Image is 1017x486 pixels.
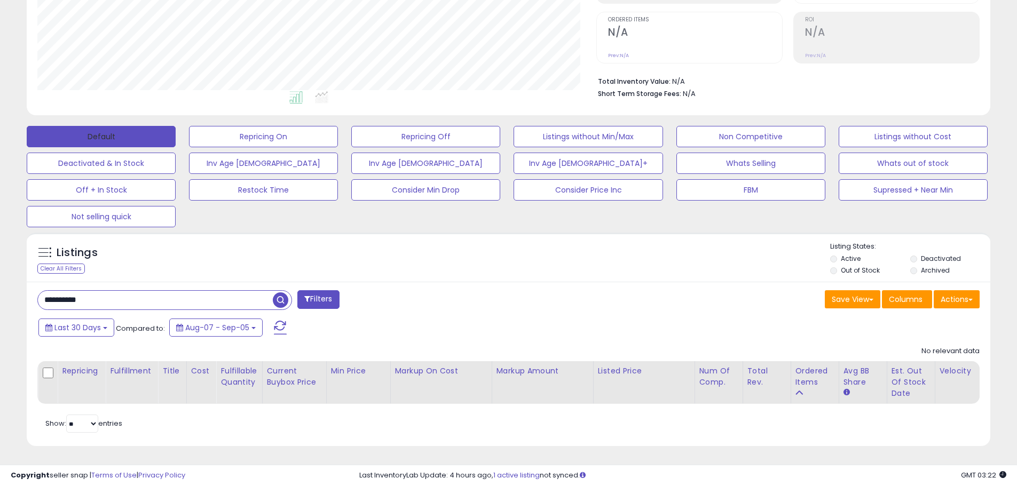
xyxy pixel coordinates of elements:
div: Markup on Cost [395,365,487,377]
span: Aug-07 - Sep-05 [185,322,249,333]
button: Restock Time [189,179,338,201]
button: Inv Age [DEMOGRAPHIC_DATA] [351,153,500,174]
button: Save View [825,290,880,308]
button: Inv Age [DEMOGRAPHIC_DATA] [189,153,338,174]
small: Prev: N/A [805,52,826,59]
div: Fulfillment [110,365,153,377]
button: Consider Price Inc [514,179,663,201]
p: Listing States: [830,242,990,252]
h2: N/A [608,26,782,41]
button: Not selling quick [27,206,176,227]
span: Ordered Items [608,17,782,23]
label: Active [841,254,861,263]
button: Non Competitive [676,126,825,147]
button: Off + In Stock [27,179,176,201]
span: 2025-10-6 03:22 GMT [961,470,1006,480]
button: Repricing Off [351,126,500,147]
small: Avg BB Share. [843,388,850,397]
a: 1 active listing [493,470,540,480]
span: N/A [683,89,696,99]
div: Markup Amount [496,365,589,377]
div: Velocity [940,365,979,377]
div: Ordered Items [795,365,834,388]
h2: N/A [805,26,979,41]
div: Cost [191,365,212,377]
button: Deactivated & In Stock [27,153,176,174]
div: Listed Price [598,365,690,377]
div: Title [162,365,182,377]
button: Listings without Cost [839,126,988,147]
button: Columns [882,290,932,308]
div: Min Price [331,365,386,377]
div: Num of Comp. [699,365,738,388]
button: Consider Min Drop [351,179,500,201]
div: Fulfillable Quantity [220,365,257,388]
button: Aug-07 - Sep-05 [169,318,263,337]
a: Terms of Use [91,470,137,480]
span: Columns [889,294,923,305]
div: seller snap | | [11,471,185,481]
div: Avg BB Share [843,365,882,388]
b: Total Inventory Value: [598,77,671,86]
button: Actions [934,290,980,308]
span: Compared to: [116,323,165,333]
button: Repricing On [189,126,338,147]
th: The percentage added to the cost of goods (COGS) that forms the calculator for Min & Max prices. [390,361,492,404]
li: N/A [598,74,972,87]
button: Whats out of stock [839,153,988,174]
label: Deactivated [921,254,961,263]
a: Privacy Policy [138,470,185,480]
label: Archived [921,266,950,275]
b: Short Term Storage Fees: [598,89,681,98]
button: FBM [676,179,825,201]
button: Inv Age [DEMOGRAPHIC_DATA]+ [514,153,663,174]
button: Whats Selling [676,153,825,174]
div: Est. Out Of Stock Date [892,365,931,399]
div: No relevant data [921,346,980,356]
div: Current Buybox Price [267,365,322,388]
small: Prev: N/A [608,52,629,59]
span: Show: entries [45,418,122,428]
div: Clear All Filters [37,264,85,274]
span: ROI [805,17,979,23]
div: Last InventoryLab Update: 4 hours ago, not synced. [359,471,1006,481]
strong: Copyright [11,470,50,480]
div: Repricing [62,365,101,377]
h5: Listings [57,245,98,260]
button: Last 30 Days [38,318,114,337]
button: Listings without Min/Max [514,126,663,147]
div: Total Rev. [747,365,786,388]
button: Filters [297,290,339,309]
button: Supressed + Near Min [839,179,988,201]
label: Out of Stock [841,266,880,275]
button: Default [27,126,176,147]
span: Last 30 Days [54,322,101,333]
